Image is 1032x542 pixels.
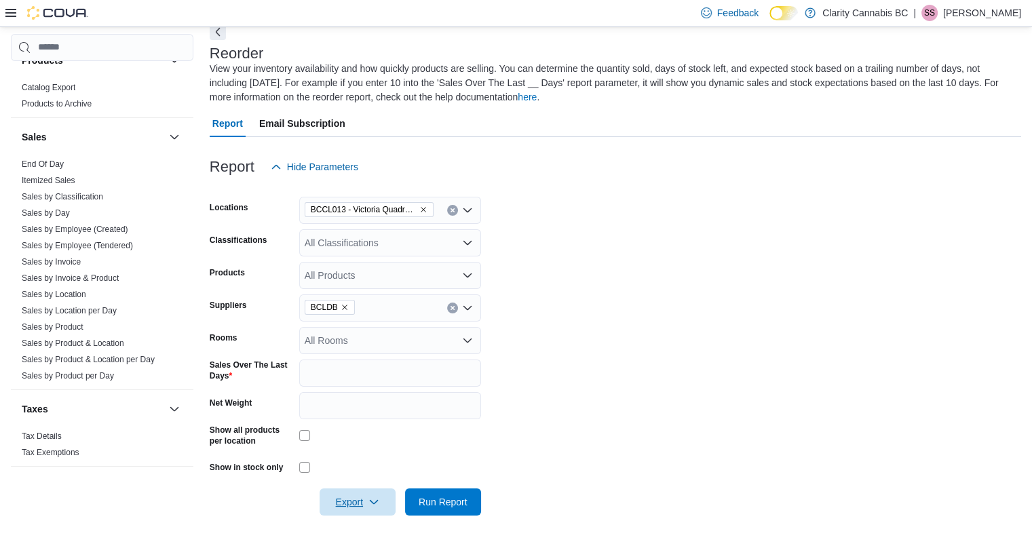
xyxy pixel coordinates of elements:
[419,206,427,214] button: Remove BCCL013 - Victoria Quadra St from selection in this group
[311,203,417,216] span: BCCL013 - Victoria Quadra St
[22,83,75,92] a: Catalog Export
[22,240,133,251] span: Sales by Employee (Tendered)
[717,6,759,20] span: Feedback
[462,270,473,281] button: Open list of options
[22,257,81,267] a: Sales by Invoice
[305,202,434,217] span: BCCL013 - Victoria Quadra St
[11,156,193,389] div: Sales
[22,305,117,316] span: Sales by Location per Day
[462,205,473,216] button: Open list of options
[11,79,193,117] div: Products
[22,208,70,218] a: Sales by Day
[462,237,473,248] button: Open list of options
[22,130,47,144] h3: Sales
[22,354,155,365] span: Sales by Product & Location per Day
[210,235,267,246] label: Classifications
[22,306,117,315] a: Sales by Location per Day
[22,370,114,381] span: Sales by Product per Day
[462,303,473,313] button: Open list of options
[22,448,79,457] a: Tax Exemptions
[22,256,81,267] span: Sales by Invoice
[22,338,124,348] a: Sales by Product & Location
[913,5,916,21] p: |
[462,335,473,346] button: Open list of options
[328,488,387,516] span: Export
[210,202,248,213] label: Locations
[22,355,155,364] a: Sales by Product & Location per Day
[210,398,252,408] label: Net Weight
[22,224,128,235] span: Sales by Employee (Created)
[287,160,358,174] span: Hide Parameters
[210,45,263,62] h3: Reorder
[166,129,183,145] button: Sales
[822,5,908,21] p: Clarity Cannabis BC
[166,52,183,69] button: Products
[210,462,284,473] label: Show in stock only
[210,425,294,446] label: Show all products per location
[22,289,86,300] span: Sales by Location
[943,5,1021,21] p: [PERSON_NAME]
[518,92,537,102] a: here
[22,176,75,185] a: Itemized Sales
[22,191,103,202] span: Sales by Classification
[22,402,164,416] button: Taxes
[22,225,128,234] a: Sales by Employee (Created)
[11,428,193,466] div: Taxes
[166,401,183,417] button: Taxes
[22,273,119,284] span: Sales by Invoice & Product
[210,159,254,175] h3: Report
[769,6,798,20] input: Dark Mode
[311,301,338,314] span: BCLDB
[22,192,103,201] a: Sales by Classification
[22,99,92,109] a: Products to Archive
[22,241,133,250] a: Sales by Employee (Tendered)
[405,488,481,516] button: Run Report
[22,447,79,458] span: Tax Exemptions
[210,267,245,278] label: Products
[212,110,243,137] span: Report
[22,322,83,332] a: Sales by Product
[210,62,1014,104] div: View your inventory availability and how quickly products are selling. You can determine the quan...
[265,153,364,180] button: Hide Parameters
[769,20,770,21] span: Dark Mode
[22,159,64,170] span: End Of Day
[210,332,237,343] label: Rooms
[447,303,458,313] button: Clear input
[320,488,396,516] button: Export
[22,130,164,144] button: Sales
[447,205,458,216] button: Clear input
[341,303,349,311] button: Remove BCLDB from selection in this group
[210,24,226,40] button: Next
[22,159,64,169] a: End Of Day
[22,82,75,93] span: Catalog Export
[921,5,938,21] div: Silena Sparrow
[924,5,935,21] span: SS
[22,175,75,186] span: Itemized Sales
[22,290,86,299] a: Sales by Location
[22,371,114,381] a: Sales by Product per Day
[22,431,62,442] span: Tax Details
[419,495,467,509] span: Run Report
[27,6,88,20] img: Cova
[22,431,62,441] a: Tax Details
[259,110,345,137] span: Email Subscription
[305,300,355,315] span: BCLDB
[22,273,119,283] a: Sales by Invoice & Product
[22,98,92,109] span: Products to Archive
[210,300,247,311] label: Suppliers
[210,360,294,381] label: Sales Over The Last Days
[22,338,124,349] span: Sales by Product & Location
[22,402,48,416] h3: Taxes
